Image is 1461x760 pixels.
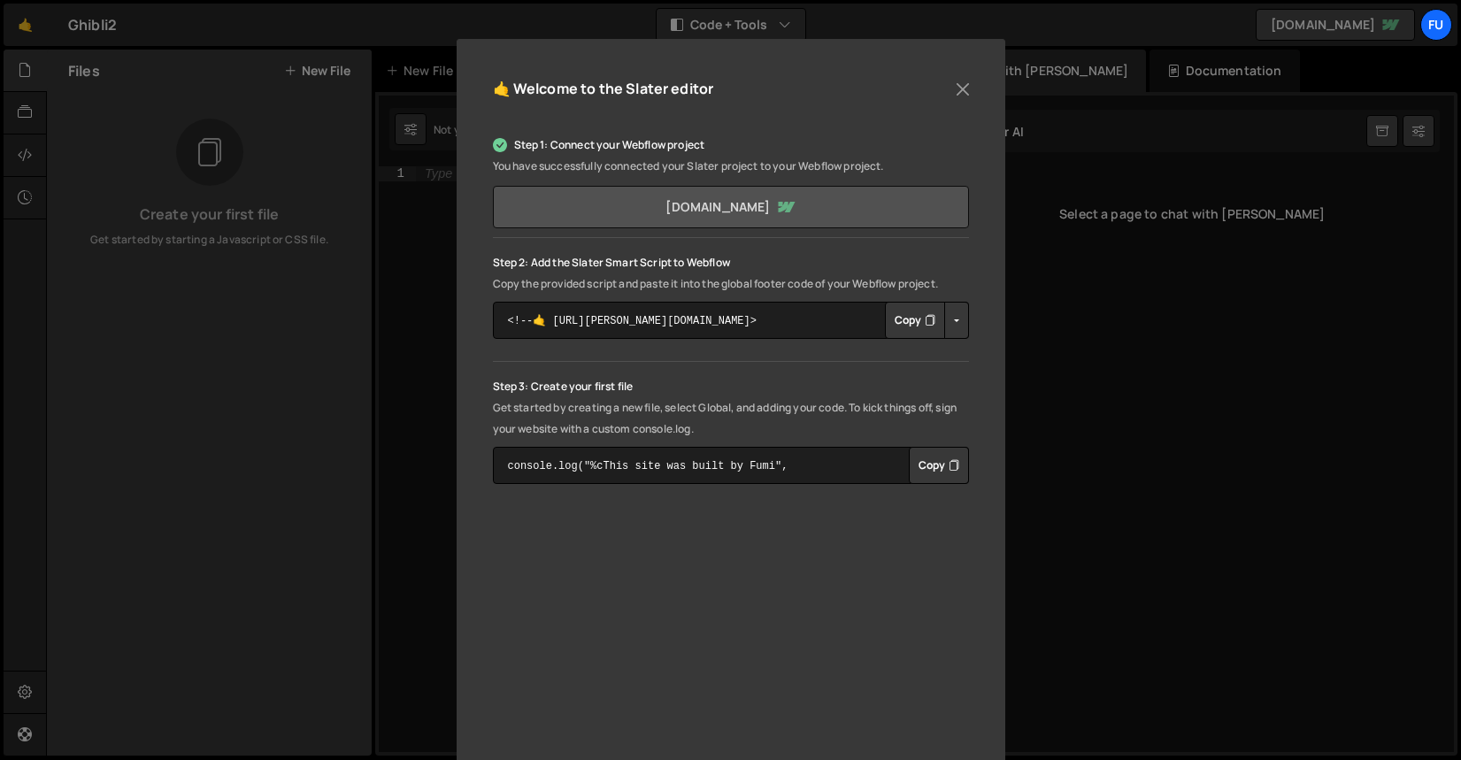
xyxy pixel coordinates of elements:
div: Button group with nested dropdown [885,302,969,339]
a: Fu [1420,9,1452,41]
a: [DOMAIN_NAME] [493,186,969,228]
h5: 🤙 Welcome to the Slater editor [493,75,714,103]
div: Button group with nested dropdown [909,447,969,484]
textarea: <!--🤙 [URL][PERSON_NAME][DOMAIN_NAME]> <script>document.addEventListener("DOMContentLoaded", func... [493,302,969,339]
p: Step 3: Create your first file [493,376,969,397]
p: Get started by creating a new file, select Global, and adding your code. To kick things off, sign... [493,397,969,440]
textarea: console.log("%cThis site was built by Fumi", "background:blue;color:#fff;padding: 8px;"); [493,447,969,484]
p: Step 2: Add the Slater Smart Script to Webflow [493,252,969,273]
p: You have successfully connected your Slater project to your Webflow project. [493,156,969,177]
p: Step 1: Connect your Webflow project [493,134,969,156]
button: Copy [909,447,969,484]
button: Copy [885,302,945,339]
p: Copy the provided script and paste it into the global footer code of your Webflow project. [493,273,969,295]
button: Close [950,76,976,103]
